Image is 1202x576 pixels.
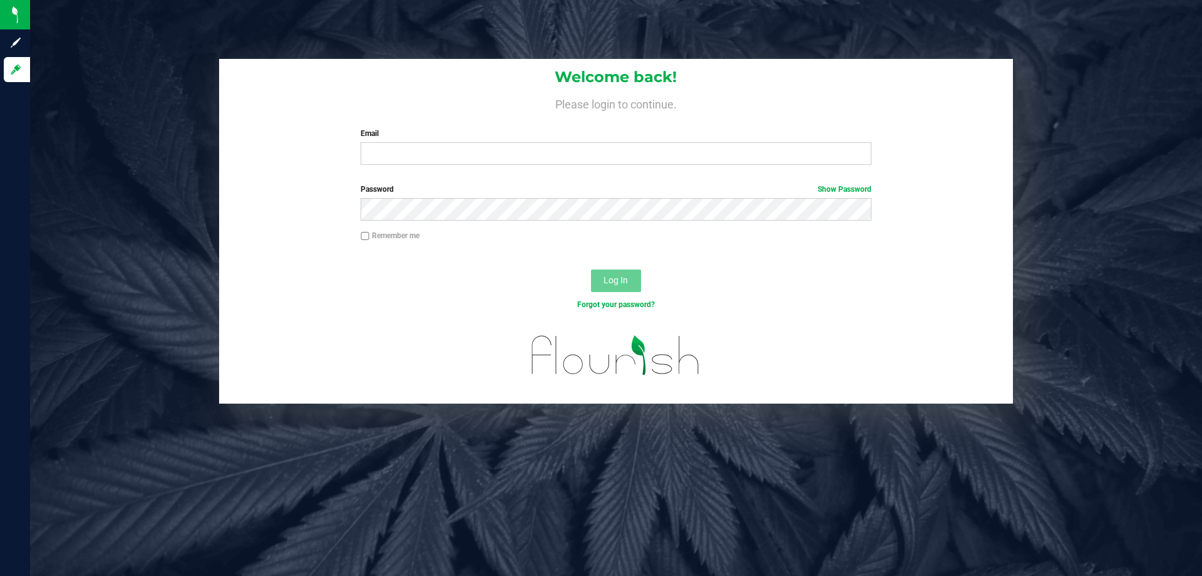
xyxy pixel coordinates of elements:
[361,232,369,241] input: Remember me
[361,128,871,139] label: Email
[219,95,1013,110] h4: Please login to continue.
[604,275,628,285] span: Log In
[577,300,655,309] a: Forgot your password?
[9,36,22,49] inline-svg: Sign up
[818,185,871,194] a: Show Password
[219,69,1013,85] h1: Welcome back!
[591,270,641,292] button: Log In
[516,323,715,387] img: flourish_logo.svg
[361,185,394,194] span: Password
[9,63,22,76] inline-svg: Log in
[361,230,419,241] label: Remember me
